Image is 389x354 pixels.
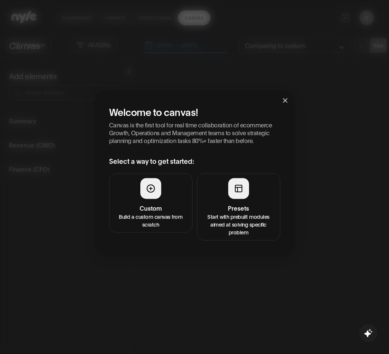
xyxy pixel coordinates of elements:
[197,173,280,240] button: PresetsStart with prebuilt modules aimed at solving specific problem
[109,156,280,166] h3: Select a way to get started:
[114,203,188,212] h4: Custom
[202,212,275,236] p: Start with prebuilt modules aimed at solving specific problem
[109,120,280,144] p: Canvas is the first tool for real time collaboration of ecommerce Growth, Operations and Manageme...
[282,97,288,103] span: close
[275,90,295,110] button: Close
[109,173,192,233] button: CustomBuild a custom canvas from scratch
[109,105,280,117] h2: Welcome to canvas!
[114,212,188,228] p: Build a custom canvas from scratch
[202,203,275,212] h4: Presets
